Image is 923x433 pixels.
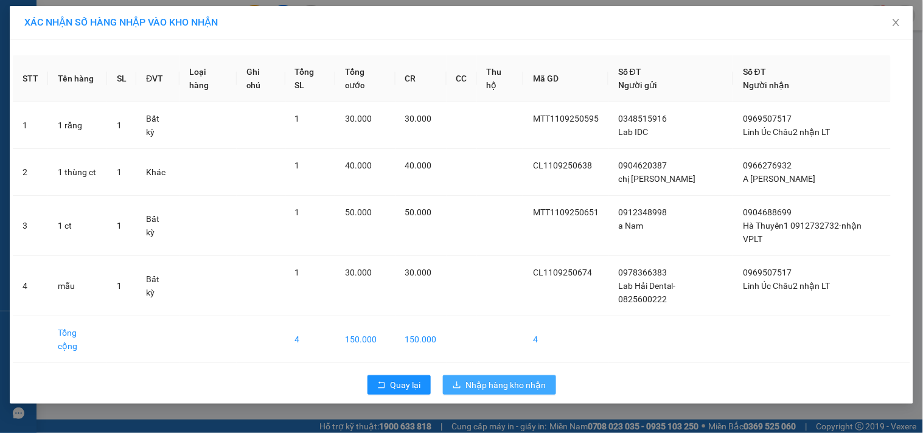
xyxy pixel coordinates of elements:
[295,114,300,123] span: 1
[237,55,285,102] th: Ghi chú
[48,256,107,316] td: mẫu
[345,114,372,123] span: 30.000
[523,316,608,363] td: 4
[335,316,395,363] td: 150.000
[743,114,792,123] span: 0969507517
[891,18,901,27] span: close
[48,149,107,196] td: 1 thùng ct
[618,127,648,137] span: Lab IDC
[395,55,447,102] th: CR
[25,46,150,68] strong: 024 3236 3236 -
[618,207,667,217] span: 0912348998
[743,174,815,184] span: A [PERSON_NAME]
[743,221,862,244] span: Hà Thuyên1 0912732732-nhận VPLT
[345,161,372,170] span: 40.000
[618,281,676,304] span: Lab Hải Dental-0825600222
[40,6,142,32] strong: Công ty TNHH Phúc Xuyên
[618,161,667,170] span: 0904620387
[285,55,335,102] th: Tổng SL
[48,196,107,256] td: 1 ct
[405,207,432,217] span: 50.000
[391,378,421,392] span: Quay lại
[13,149,48,196] td: 2
[743,268,792,277] span: 0969507517
[136,102,179,149] td: Bất kỳ
[345,207,372,217] span: 50.000
[25,35,158,78] span: Gửi hàng [GEOGRAPHIC_DATA]: Hotline:
[618,221,643,230] span: a Nam
[453,381,461,390] span: download
[618,174,696,184] span: chị [PERSON_NAME]
[117,281,122,291] span: 1
[13,102,48,149] td: 1
[618,268,667,277] span: 0978366383
[117,167,122,177] span: 1
[61,57,158,78] strong: 0888 827 827 - 0848 827 827
[136,149,179,196] td: Khác
[405,268,432,277] span: 30.000
[447,55,477,102] th: CC
[533,268,592,277] span: CL1109250674
[743,207,792,217] span: 0904688699
[13,55,48,102] th: STT
[743,127,830,137] span: Linh Úc Châu2 nhận LT
[48,102,107,149] td: 1 răng
[367,375,431,395] button: rollbackQuay lại
[335,55,395,102] th: Tổng cước
[136,196,179,256] td: Bất kỳ
[466,378,546,392] span: Nhập hàng kho nhận
[618,80,657,90] span: Người gửi
[618,114,667,123] span: 0348515916
[405,161,432,170] span: 40.000
[32,81,152,103] span: Gửi hàng Hạ Long: Hotline:
[13,196,48,256] td: 3
[743,161,792,170] span: 0966276932
[523,55,608,102] th: Mã GD
[295,268,300,277] span: 1
[618,67,641,77] span: Số ĐT
[743,80,789,90] span: Người nhận
[743,67,766,77] span: Số ĐT
[405,114,432,123] span: 30.000
[24,16,218,28] span: XÁC NHẬN SỐ HÀNG NHẬP VÀO KHO NHẬN
[879,6,913,40] button: Close
[477,55,523,102] th: Thu hộ
[179,55,237,102] th: Loại hàng
[48,316,107,363] td: Tổng cộng
[117,120,122,130] span: 1
[136,256,179,316] td: Bất kỳ
[136,55,179,102] th: ĐVT
[395,316,447,363] td: 150.000
[48,55,107,102] th: Tên hàng
[107,55,136,102] th: SL
[295,207,300,217] span: 1
[117,221,122,230] span: 1
[345,268,372,277] span: 30.000
[743,281,830,291] span: Linh Úc Châu2 nhận LT
[533,161,592,170] span: CL1109250638
[13,256,48,316] td: 4
[377,381,386,390] span: rollback
[285,316,335,363] td: 4
[533,114,599,123] span: MTT1109250595
[533,207,599,217] span: MTT1109250651
[443,375,556,395] button: downloadNhập hàng kho nhận
[295,161,300,170] span: 1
